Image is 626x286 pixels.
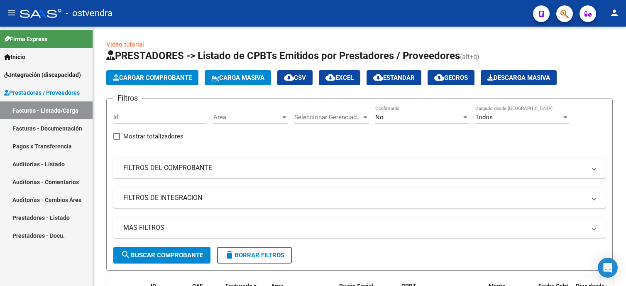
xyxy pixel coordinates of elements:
span: Integración (discapacidad) [4,70,81,79]
button: CSV [277,70,313,85]
app-download-masive: Descarga masiva de comprobantes (adjuntos) [481,70,557,85]
mat-icon: search [121,250,131,260]
div: Open Intercom Messenger [598,258,618,278]
span: Carga Masiva [211,74,264,81]
mat-panel-title: FILTROS DEL COMPROBANTE [123,163,586,173]
mat-icon: cloud_download [434,72,444,82]
button: Buscar Comprobante [113,247,210,264]
span: (alt+q) [460,53,479,61]
button: Estandar [367,70,421,85]
span: Buscar Comprobante [121,251,203,259]
span: Todos [475,113,493,121]
button: Carga Masiva [205,70,271,85]
button: EXCEL [319,70,360,85]
button: Descarga Masiva [481,70,557,85]
span: CSV [284,74,306,81]
mat-icon: menu [7,8,17,18]
span: Descarga Masiva [487,74,550,81]
mat-icon: cloud_download [284,72,294,82]
span: Mostrar totalizadores [123,131,183,141]
span: Seleccionar Gerenciador [294,113,362,121]
span: EXCEL [325,74,354,81]
span: Area [213,113,281,121]
span: Borrar Filtros [225,251,284,259]
span: Prestadores / Proveedores [4,88,80,97]
mat-expansion-panel-header: FILTROS DE INTEGRACION [113,188,606,208]
mat-panel-title: FILTROS DE INTEGRACION [123,193,586,202]
mat-panel-title: MAS FILTROS [123,223,586,232]
button: Cargar Comprobante [106,70,198,85]
button: Gecros [428,70,474,85]
mat-expansion-panel-header: MAS FILTROS [113,218,606,238]
h3: Filtros [113,92,142,104]
span: Gecros [434,74,468,81]
span: - ostvendra [66,4,112,22]
span: Inicio [4,52,25,62]
mat-expansion-panel-header: FILTROS DEL COMPROBANTE [113,158,606,178]
span: Estandar [373,74,415,81]
button: Borrar Filtros [217,247,292,264]
a: Video tutorial [106,41,144,48]
mat-icon: cloud_download [325,72,335,82]
span: PRESTADORES -> Listado de CPBTs Emitidos por Prestadores / Proveedores [106,50,460,62]
span: No [375,113,384,121]
span: Cargar Comprobante [113,74,192,81]
mat-icon: cloud_download [373,72,383,82]
mat-icon: delete [225,250,235,260]
span: Firma Express [4,35,47,44]
mat-icon: person [609,8,619,18]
